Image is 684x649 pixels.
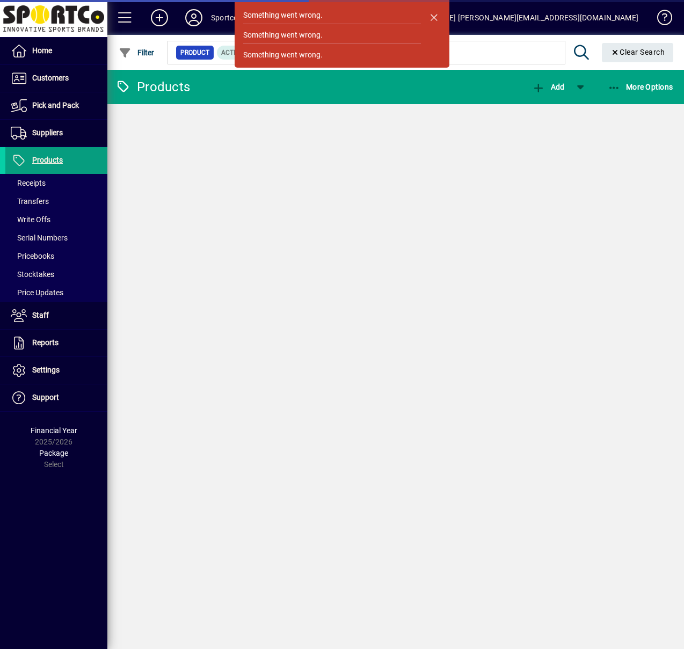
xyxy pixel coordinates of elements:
[11,179,46,187] span: Receipts
[221,49,243,56] span: Active
[5,192,107,210] a: Transfers
[5,357,107,384] a: Settings
[11,197,49,206] span: Transfers
[119,48,155,57] span: Filter
[39,449,68,457] span: Package
[5,247,107,265] a: Pricebooks
[529,77,567,97] button: Add
[5,92,107,119] a: Pick and Pack
[32,128,63,137] span: Suppliers
[32,46,52,55] span: Home
[5,384,107,411] a: Support
[5,302,107,329] a: Staff
[217,46,260,60] mat-chip: Activation Status: Active
[11,252,54,260] span: Pricebooks
[649,2,671,37] a: Knowledge Base
[32,311,49,319] span: Staff
[32,393,59,402] span: Support
[5,65,107,92] a: Customers
[602,43,674,62] button: Clear
[608,83,673,91] span: More Options
[5,210,107,229] a: Write Offs
[5,174,107,192] a: Receipts
[32,101,79,110] span: Pick and Pack
[5,120,107,147] a: Suppliers
[11,215,50,224] span: Write Offs
[31,426,77,435] span: Financial Year
[32,74,69,82] span: Customers
[180,47,209,58] span: Product
[5,38,107,64] a: Home
[116,43,157,62] button: Filter
[5,330,107,356] a: Reports
[5,229,107,247] a: Serial Numbers
[32,338,59,347] span: Reports
[211,9,251,26] div: Sportco Ltd
[177,8,211,27] button: Profile
[5,283,107,302] a: Price Updates
[115,78,190,96] div: Products
[605,77,676,97] button: More Options
[5,265,107,283] a: Stocktakes
[11,288,63,297] span: Price Updates
[11,234,68,242] span: Serial Numbers
[32,156,63,164] span: Products
[32,366,60,374] span: Settings
[397,9,638,26] div: [PERSON_NAME] [PERSON_NAME][EMAIL_ADDRESS][DOMAIN_NAME]
[532,83,564,91] span: Add
[142,8,177,27] button: Add
[610,48,665,56] span: Clear Search
[11,270,54,279] span: Stocktakes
